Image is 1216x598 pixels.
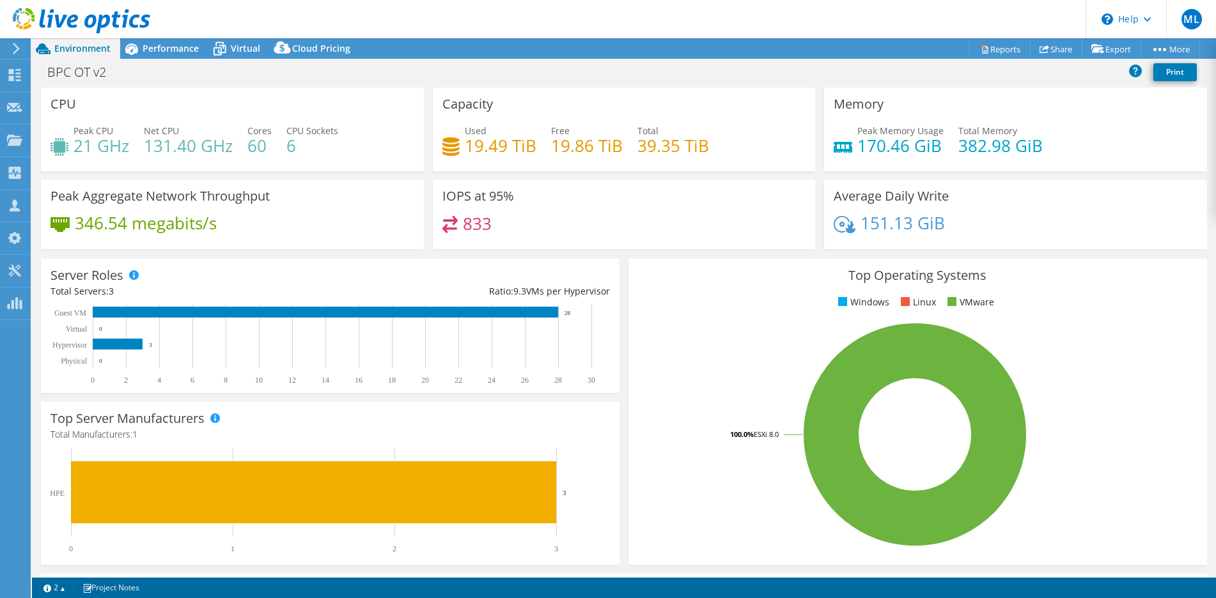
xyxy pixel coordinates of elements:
span: Net CPU [144,125,179,137]
span: Performance [143,42,199,54]
a: Print [1153,63,1197,81]
li: Linux [898,295,936,309]
h4: Total Manufacturers: [51,427,610,441]
span: Environment [54,42,111,54]
text: 0 [99,358,102,364]
h3: Top Server Manufacturers [51,411,205,425]
tspan: 100.0% [730,429,754,439]
text: 2 [393,544,396,553]
div: Ratio: VMs per Hypervisor [330,284,609,298]
text: Virtual [66,325,88,333]
span: Used [465,125,487,137]
a: Share [1030,39,1082,59]
span: Free [551,125,570,137]
text: 0 [69,544,73,553]
h4: 19.49 TiB [465,139,536,153]
text: 0 [99,326,102,332]
text: 3 [554,544,558,553]
tspan: ESXi 8.0 [754,429,779,439]
text: 22 [455,376,462,385]
text: 16 [355,376,362,385]
span: 3 [109,285,114,297]
a: More [1141,39,1200,59]
h3: Peak Aggregate Network Throughput [51,189,270,203]
a: Project Notes [74,579,148,595]
span: Peak CPU [74,125,113,137]
h3: Capacity [442,97,493,111]
text: Physical [61,356,87,365]
text: 4 [157,376,161,385]
text: 0 [91,376,95,385]
text: 20 [421,376,429,385]
text: 26 [521,376,529,385]
text: 8 [224,376,228,385]
h4: 19.86 TiB [551,139,623,153]
text: Guest VM [54,309,86,318]
text: 18 [388,376,396,385]
h4: 382.98 GiB [958,139,1043,153]
h3: Top Operating Systems [638,268,1197,282]
span: Peak Memory Usage [857,125,944,137]
a: Export [1082,39,1141,59]
text: 2 [124,376,128,385]
text: 28 [565,310,571,316]
h4: 170.46 GiB [857,139,944,153]
div: Total Servers: [51,284,330,298]
h4: 833 [463,217,492,231]
h3: IOPS at 95% [442,189,514,203]
text: 12 [288,376,296,385]
a: 2 [35,579,74,595]
h3: Server Roles [51,268,123,282]
span: Cores [247,125,272,137]
h4: 21 GHz [74,139,129,153]
svg: \n [1102,13,1113,25]
span: 9.3 [513,285,526,297]
h4: 39.35 TiB [637,139,709,153]
text: Hypervisor [52,341,87,349]
h3: CPU [51,97,76,111]
span: 1 [132,428,137,440]
text: 24 [488,376,495,385]
h3: Average Daily Write [834,189,949,203]
text: 3 [149,342,152,348]
li: VMware [944,295,994,309]
h4: 151.13 GiB [861,216,945,230]
text: 14 [322,376,329,385]
text: 10 [255,376,263,385]
text: 28 [554,376,562,385]
text: 1 [231,544,235,553]
span: Cloud Pricing [292,42,350,54]
text: 3 [563,489,566,496]
li: Windows [835,295,889,309]
h1: BPC OT v2 [42,65,126,79]
span: Total Memory [958,125,1017,137]
text: 30 [588,376,595,385]
span: ML [1181,9,1202,29]
span: Total [637,125,659,137]
h4: 6 [286,139,338,153]
span: CPU Sockets [286,125,338,137]
h4: 60 [247,139,272,153]
h4: 346.54 megabits/s [75,216,217,230]
h4: 131.40 GHz [144,139,233,153]
a: Reports [969,39,1031,59]
text: HPE [50,489,65,498]
span: Virtual [231,42,260,54]
text: 6 [191,376,194,385]
h3: Memory [834,97,884,111]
